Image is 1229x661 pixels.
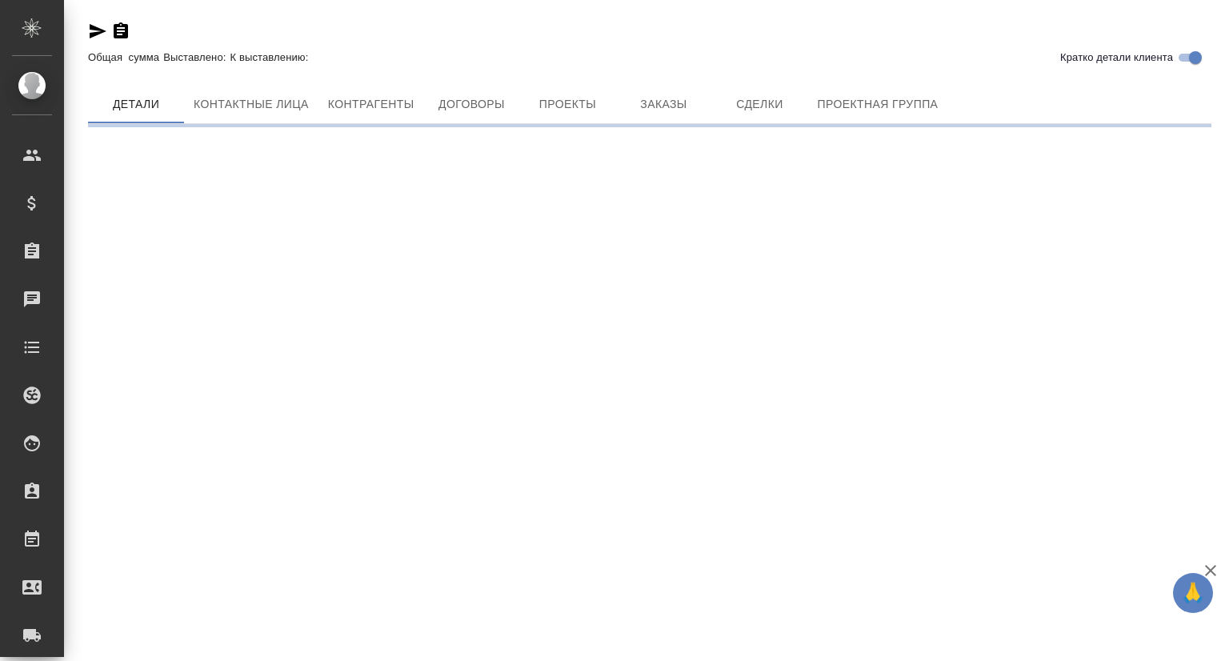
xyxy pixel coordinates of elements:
span: Заказы [625,94,702,114]
span: 🙏 [1179,576,1207,610]
p: Выставлено: [163,51,230,63]
button: Скопировать ссылку [111,22,130,41]
button: 🙏 [1173,573,1213,613]
span: Контрагенты [328,94,414,114]
p: К выставлению: [230,51,313,63]
span: Проекты [529,94,606,114]
span: Контактные лица [194,94,309,114]
button: Скопировать ссылку для ЯМессенджера [88,22,107,41]
span: Детали [98,94,174,114]
span: Сделки [721,94,798,114]
span: Договоры [433,94,510,114]
span: Кратко детали клиента [1060,50,1173,66]
p: Общая сумма [88,51,163,63]
span: Проектная группа [817,94,938,114]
